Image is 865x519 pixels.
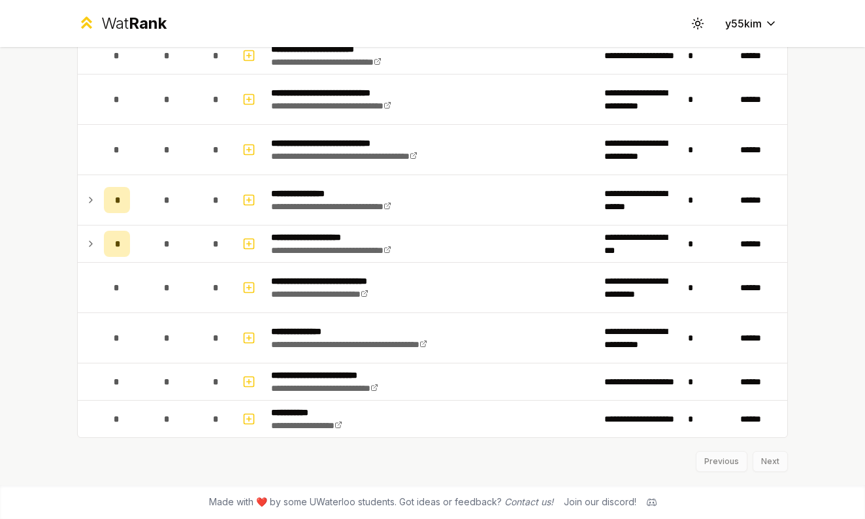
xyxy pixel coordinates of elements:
span: y55kim [725,16,762,31]
a: Contact us! [504,496,553,507]
div: Join our discord! [564,495,636,509]
button: y55kim [715,12,788,35]
a: WatRank [77,13,167,34]
div: Wat [101,13,167,34]
span: Rank [129,14,167,33]
span: Made with ❤️ by some UWaterloo students. Got ideas or feedback? [209,495,553,509]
